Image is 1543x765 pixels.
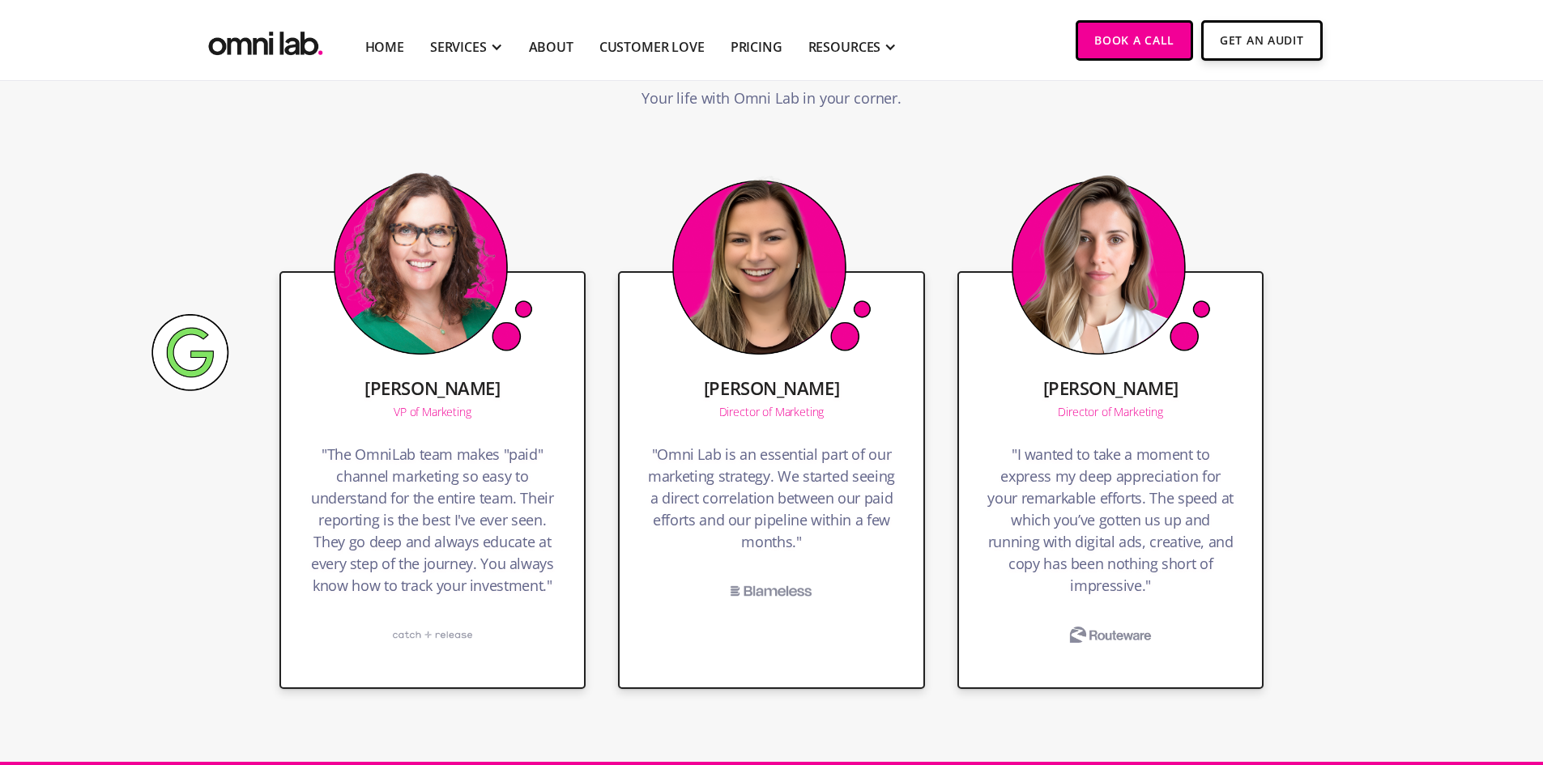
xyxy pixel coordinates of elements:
a: Pricing [731,37,782,57]
div: VP of Marketing [394,406,471,418]
h4: "I wanted to take a moment to express my deep appreciation for your remarkable efforts. The speed... [985,444,1237,605]
img: Blameless [710,571,832,611]
img: Omni Lab: B2B SaaS Demand Generation Agency [205,20,326,60]
h5: [PERSON_NAME] [364,378,500,397]
a: home [205,20,326,60]
h4: "The OmniLab team makes "paid" channel marketing so easy to understand for the entire team. Their... [307,444,559,605]
div: Director of Marketing [719,406,825,418]
a: Get An Audit [1201,20,1322,61]
a: Customer Love [599,37,705,57]
a: Book a Call [1076,20,1193,61]
h5: [PERSON_NAME] [1043,378,1179,397]
h5: [PERSON_NAME] [704,378,839,397]
div: SERVICES [430,37,487,57]
div: Director of Marketing [1058,406,1163,418]
img: Routeware [1050,614,1171,655]
iframe: Chat Widget [1462,687,1543,765]
div: Віджет чату [1462,687,1543,765]
h4: "Omni Lab is an essential part of our marketing strategy. We started seeing a direct correlation ... [646,444,897,561]
a: Home [365,37,404,57]
a: About [529,37,573,57]
div: RESOURCES [808,37,881,57]
img: Catch+Release [372,614,493,655]
p: Your life with Omni Lab in your corner. [641,79,902,117]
